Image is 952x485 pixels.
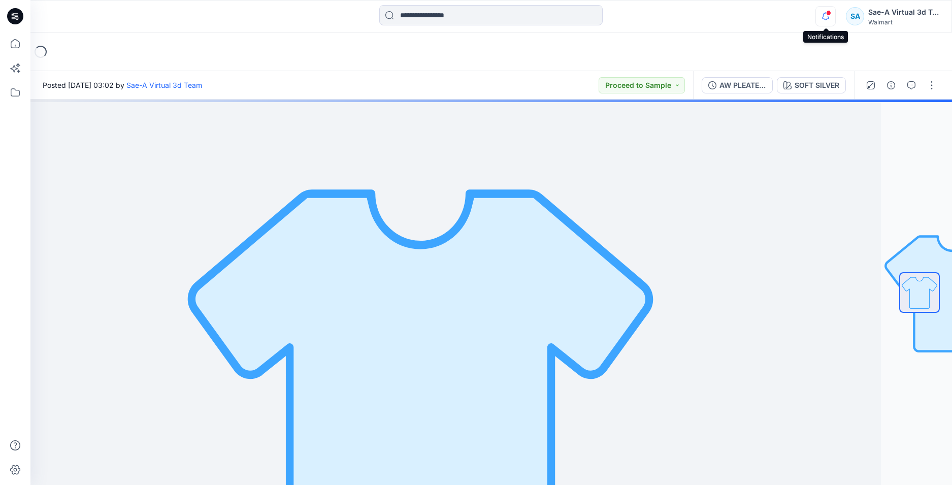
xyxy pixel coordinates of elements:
div: SA [846,7,864,25]
a: Sae-A Virtual 3d Team [126,81,202,89]
img: All colorways [900,273,939,312]
div: Walmart [868,18,939,26]
div: SOFT SILVER [795,80,839,91]
button: AW PLEATED DRESS_REV_SOFT SILVER [702,77,773,93]
span: Posted [DATE] 03:02 by [43,80,202,90]
button: Details [883,77,899,93]
button: SOFT SILVER [777,77,846,93]
div: Sae-A Virtual 3d Team [868,6,939,18]
div: AW PLEATED DRESS_REV_SOFT SILVER [719,80,766,91]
